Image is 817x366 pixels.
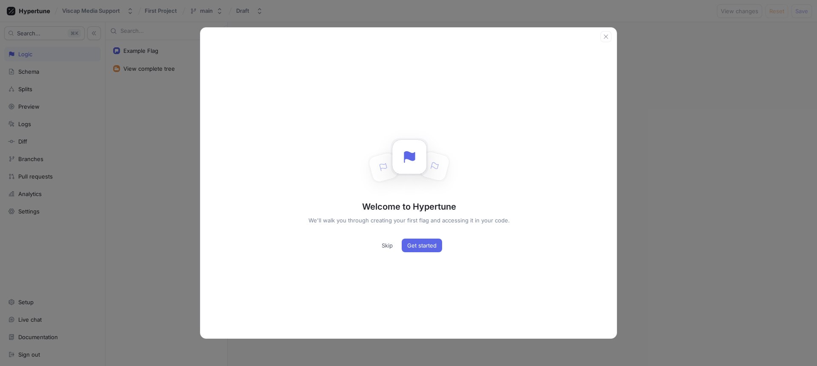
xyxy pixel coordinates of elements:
[402,239,442,252] button: Get started
[382,243,393,248] span: Skip
[362,200,456,213] p: Welcome to Hypertune
[407,243,437,248] span: Get started
[376,239,398,252] button: Skip
[309,216,510,225] p: We'll walk you through creating your first flag and accessing it in your code.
